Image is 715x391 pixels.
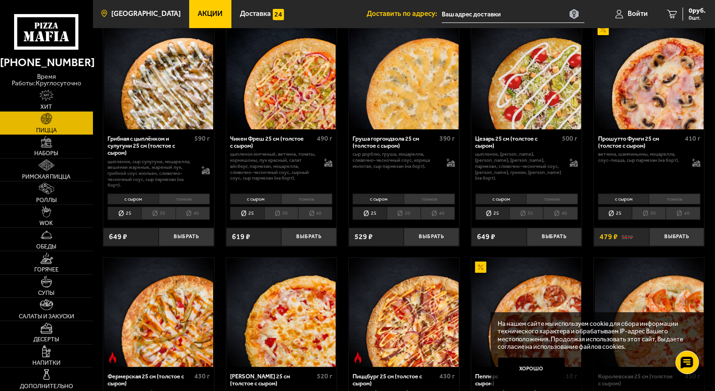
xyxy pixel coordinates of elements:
button: Выбрать [281,228,337,246]
li: тонкое [526,194,577,204]
div: Груша горгондзола 25 см (толстое с сыром) [353,135,437,149]
span: Напитки [32,360,61,366]
a: АкционныйПепперони 25 см (толстое с сыром) [471,258,582,367]
span: Акции [198,10,223,17]
span: 490 г [317,135,332,143]
span: Хит [40,104,52,110]
a: Чикен Фреш 25 см (толстое с сыром) [226,21,337,129]
span: Роллы [36,197,57,203]
li: тонкое [159,194,210,204]
span: Наборы [34,150,58,157]
a: АкционныйПрошутто Фунги 25 см (толстое с сыром) [594,21,704,129]
button: Выбрать [527,228,582,246]
span: Войти [628,10,648,17]
li: 30 [141,207,175,220]
span: Салаты и закуски [19,314,74,320]
span: 649 ₽ [109,233,127,241]
p: ветчина, шампиньоны, моцарелла, соус-пицца, сыр пармезан (на борт). [598,151,684,163]
span: Обеды [36,244,56,250]
p: цыпленок, [PERSON_NAME], [PERSON_NAME], [PERSON_NAME], пармезан, сливочно-чесночный соус, [PERSON... [476,151,562,181]
a: Острое блюдоФермерская 25 см (толстое с сыром) [103,258,214,367]
li: 30 [509,207,543,220]
a: Королевская 25 см (толстое с сыром) [594,258,704,367]
span: Пицца [36,128,57,134]
li: 40 [666,207,700,220]
span: [GEOGRAPHIC_DATA] [111,10,181,17]
img: Прошутто Формаджио 25 см (толстое с сыром) [227,258,336,367]
p: На нашем сайте мы используем cookie для сбора информации технического характера и обрабатываем IP... [498,320,692,351]
div: Фермерская 25 см (толстое с сыром) [108,373,192,387]
li: тонкое [649,194,700,204]
button: Выбрать [404,228,459,246]
li: 40 [176,207,210,220]
li: с сыром [598,194,649,204]
li: 40 [421,207,455,220]
div: Прошутто Фунги 25 см (толстое с сыром) [598,135,683,149]
span: WOK [39,220,53,226]
img: Фермерская 25 см (толстое с сыром) [104,258,213,367]
span: 520 г [317,372,332,380]
img: Цезарь 25 см (толстое с сыром) [472,21,581,129]
span: Доставить по адресу: [367,10,442,17]
li: тонкое [281,194,332,204]
li: 40 [543,207,577,220]
button: Выбрать [649,228,705,246]
li: 25 [353,207,386,220]
img: Акционный [475,262,486,273]
span: Дополнительно [20,383,73,390]
div: Чикен Фреш 25 см (толстое с сыром) [230,135,315,149]
li: 25 [476,207,509,220]
a: Груша горгондзола 25 см (толстое с сыром) [349,21,459,129]
span: Супы [38,290,54,296]
span: 390 г [439,135,455,143]
li: 30 [264,207,298,220]
span: Десерты [33,337,59,343]
img: Пепперони 25 см (толстое с сыром) [472,258,581,367]
p: цыпленок копченый, ветчина, томаты, корнишоны, лук красный, салат айсберг, пармезан, моцарелла, с... [230,151,316,181]
span: 500 г [562,135,578,143]
span: 649 ₽ [477,233,495,241]
a: Прошутто Формаджио 25 см (толстое с сыром) [226,258,337,367]
li: с сыром [108,194,158,204]
img: Груша горгондзола 25 см (толстое с сыром) [349,21,458,129]
li: 40 [298,207,332,220]
div: Грибная с цыплёнком и сулугуни 25 см (толстое с сыром) [108,135,192,157]
span: Доставка [240,10,271,17]
span: 0 руб. [689,8,706,14]
li: 25 [598,207,632,220]
span: 479 ₽ [600,233,618,241]
li: с сыром [476,194,526,204]
img: Прошутто Фунги 25 см (толстое с сыром) [595,21,704,129]
span: 410 г [685,135,700,143]
li: тонкое [404,194,455,204]
span: 430 г [439,372,455,380]
img: Грибная с цыплёнком и сулугуни 25 см (толстое с сыром) [104,21,213,129]
span: Римская пицца [22,174,70,180]
img: Чикен Фреш 25 см (толстое с сыром) [227,21,336,129]
span: Горячее [34,267,59,273]
s: 567 ₽ [622,233,633,241]
a: Острое блюдоПиццбург 25 см (толстое с сыром) [349,258,459,367]
span: 590 г [194,135,210,143]
span: 430 г [194,372,210,380]
img: 15daf4d41897b9f0e9f617042186c801.svg [273,9,284,20]
img: Острое блюдо [353,352,364,363]
span: 529 ₽ [354,233,373,241]
li: 30 [387,207,421,220]
li: 25 [108,207,141,220]
img: Острое блюдо [107,352,118,363]
span: 619 ₽ [232,233,250,241]
button: Хорошо [498,358,565,380]
button: Выбрать [159,228,214,246]
div: [PERSON_NAME] 25 см (толстое с сыром) [230,373,315,387]
img: Акционный [598,24,609,35]
div: Пиццбург 25 см (толстое с сыром) [353,373,437,387]
div: Цезарь 25 см (толстое с сыром) [476,135,560,149]
li: с сыром [353,194,403,204]
p: цыпленок, сыр сулугуни, моцарелла, вешенки жареные, жареный лук, грибной соус Жюльен, сливочно-че... [108,159,194,188]
div: Пепперони 25 см (толстое с сыром) [476,373,560,387]
a: Цезарь 25 см (толстое с сыром) [471,21,582,129]
span: 0 шт. [689,15,706,21]
img: Пиццбург 25 см (толстое с сыром) [349,258,458,367]
li: с сыром [230,194,281,204]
